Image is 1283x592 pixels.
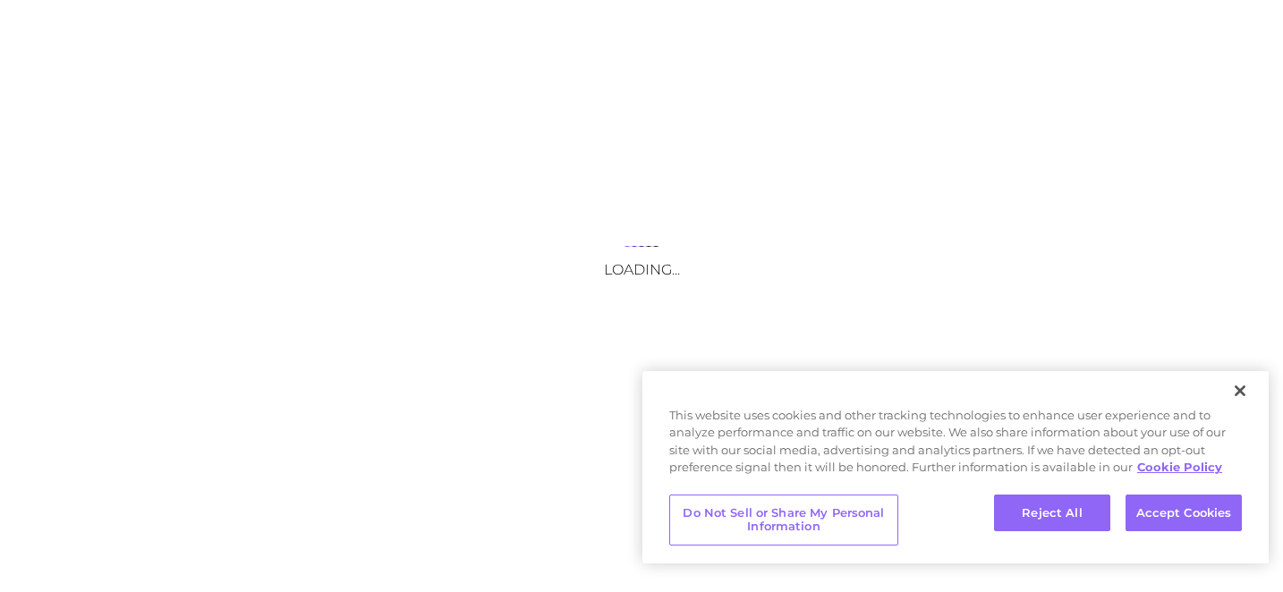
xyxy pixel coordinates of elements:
div: This website uses cookies and other tracking technologies to enhance user experience and to analy... [642,407,1269,486]
div: Cookie banner [642,371,1269,563]
button: Reject All [994,495,1110,532]
button: Close [1220,371,1260,410]
div: Privacy [642,371,1269,563]
button: Accept Cookies [1126,495,1242,532]
h3: Loading... [463,261,820,278]
a: More information about your privacy, opens in a new tab [1137,460,1222,474]
button: Do Not Sell or Share My Personal Information, Opens the preference center dialog [669,495,898,545]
